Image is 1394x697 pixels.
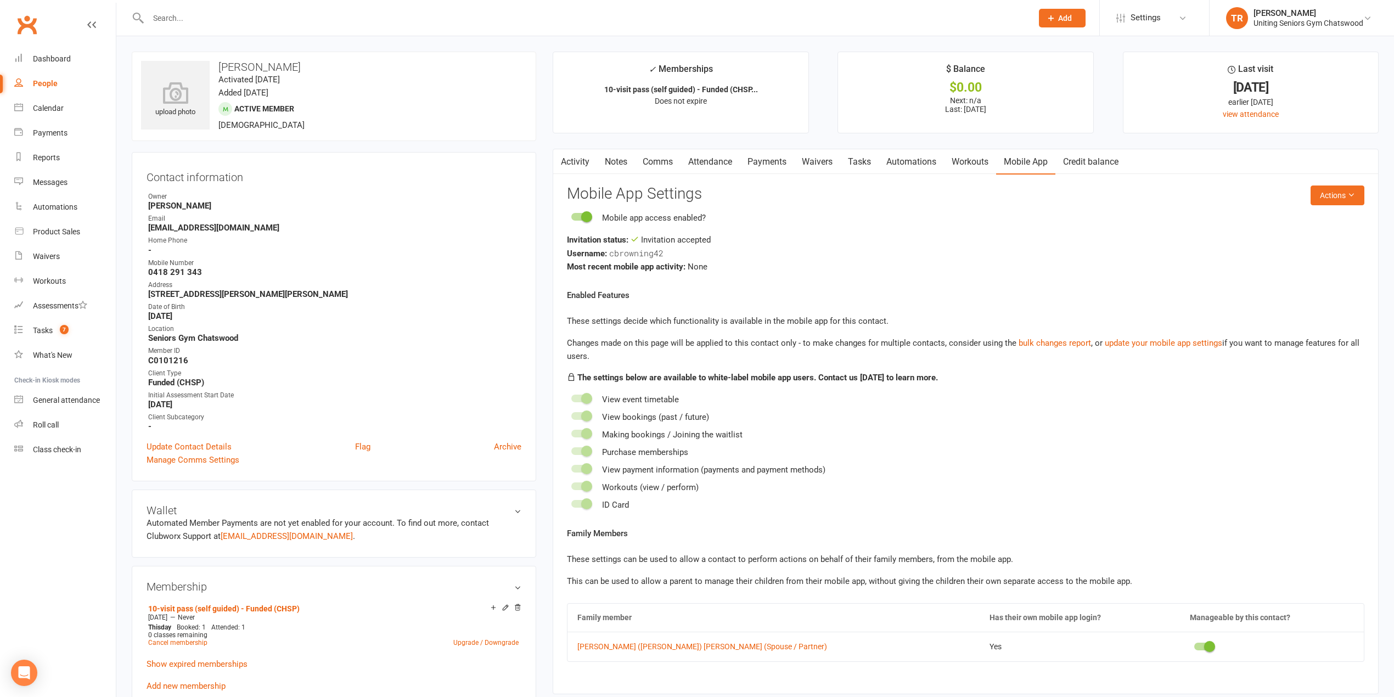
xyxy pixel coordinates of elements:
a: 10-visit pass (self guided) - Funded (CHSP) [148,604,300,613]
a: Roll call [14,413,116,437]
a: Add new membership [147,681,226,691]
p: These settings can be used to allow a contact to perform actions on behalf of their family member... [567,553,1364,566]
div: What's New [33,351,72,359]
a: Tasks [840,149,879,175]
a: Activity [553,149,597,175]
p: This can be used to allow a parent to manage their children from their mobile app, without giving... [567,575,1364,588]
a: Clubworx [13,11,41,38]
div: TR [1226,7,1248,29]
div: Dashboard [33,54,71,63]
span: Settings [1131,5,1161,30]
strong: [STREET_ADDRESS][PERSON_NAME][PERSON_NAME] [148,289,521,299]
div: Client Type [148,368,521,379]
a: Payments [740,149,794,175]
a: Credit balance [1055,149,1126,175]
div: Owner [148,192,521,202]
div: Open Intercom Messenger [11,660,37,686]
a: Calendar [14,96,116,121]
a: Mobile App [996,149,1055,175]
span: [DEMOGRAPHIC_DATA] [218,120,305,130]
a: view attendance [1223,110,1279,119]
div: Payments [33,128,68,137]
a: Cancel membership [148,639,207,647]
strong: - [148,245,521,255]
a: Class kiosk mode [14,437,116,462]
div: Mobile app access enabled? [602,211,706,224]
strong: C0101216 [148,356,521,366]
a: Waivers [14,244,116,269]
div: Class check-in [33,445,81,454]
strong: The settings below are available to white-label mobile app users. Contact us [DATE] to learn more. [577,373,938,383]
a: Automations [879,149,944,175]
a: Workouts [14,269,116,294]
span: Attended: 1 [211,623,245,631]
a: Tasks 7 [14,318,116,343]
a: Product Sales [14,220,116,244]
div: Changes made on this page will be applied to this contact only - to make changes for multiple con... [567,336,1364,363]
strong: [DATE] [148,311,521,321]
div: Last visit [1228,62,1273,82]
a: Workouts [944,149,996,175]
a: Archive [494,440,521,453]
strong: Most recent mobile app activity: [567,262,685,272]
time: Activated [DATE] [218,75,280,85]
a: Dashboard [14,47,116,71]
div: Email [148,213,521,224]
a: Attendance [681,149,740,175]
div: Product Sales [33,227,80,236]
strong: [EMAIL_ADDRESS][DOMAIN_NAME] [148,223,521,233]
a: Notes [597,149,635,175]
div: Address [148,280,521,290]
strong: [PERSON_NAME] [148,201,521,211]
a: Messages [14,170,116,195]
a: Assessments [14,294,116,318]
div: upload photo [141,82,210,118]
input: Search... [145,10,1025,26]
a: Payments [14,121,116,145]
div: Home Phone [148,235,521,246]
div: Reports [33,153,60,162]
button: Add [1039,9,1086,27]
div: General attendance [33,396,100,404]
td: Yes [980,632,1180,661]
a: [PERSON_NAME] ([PERSON_NAME]) [PERSON_NAME] (Spouse / Partner) [577,643,970,651]
h3: Mobile App Settings [567,186,1364,203]
span: Workouts (view / perform) [602,482,699,492]
a: Reports [14,145,116,170]
div: Memberships [649,62,713,82]
a: People [14,71,116,96]
div: Roll call [33,420,59,429]
span: View event timetable [602,395,679,404]
div: Location [148,324,521,334]
strong: Invitation status: [567,235,628,245]
time: Added [DATE] [218,88,268,98]
div: $0.00 [848,82,1083,93]
h3: Contact information [147,167,521,183]
th: Has their own mobile app login? [980,604,1180,632]
h3: Membership [147,581,521,593]
span: ID Card [602,500,629,510]
a: Flag [355,440,370,453]
span: Booked: 1 [177,623,206,631]
a: Show expired memberships [147,659,248,669]
span: Purchase memberships [602,447,688,457]
div: Member ID [148,346,521,356]
th: Family member [567,604,980,632]
th: Manageable by this contact? [1180,604,1364,632]
div: Initial Assessment Start Date [148,390,521,401]
a: Update Contact Details [147,440,232,453]
div: Mobile Number [148,258,521,268]
div: day [145,623,174,631]
span: View bookings (past / future) [602,412,709,422]
span: Does not expire [655,97,707,105]
strong: 10-visit pass (self guided) - Funded (CHSP... [604,85,758,94]
div: Waivers [33,252,60,261]
span: View payment information (payments and payment methods) [602,465,825,475]
label: Family Members [567,527,628,540]
a: Upgrade / Downgrade [453,639,519,647]
span: Active member [234,104,294,113]
a: Automations [14,195,116,220]
span: 7 [60,325,69,334]
strong: [DATE] [148,400,521,409]
span: cbrowning42 [609,248,664,258]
